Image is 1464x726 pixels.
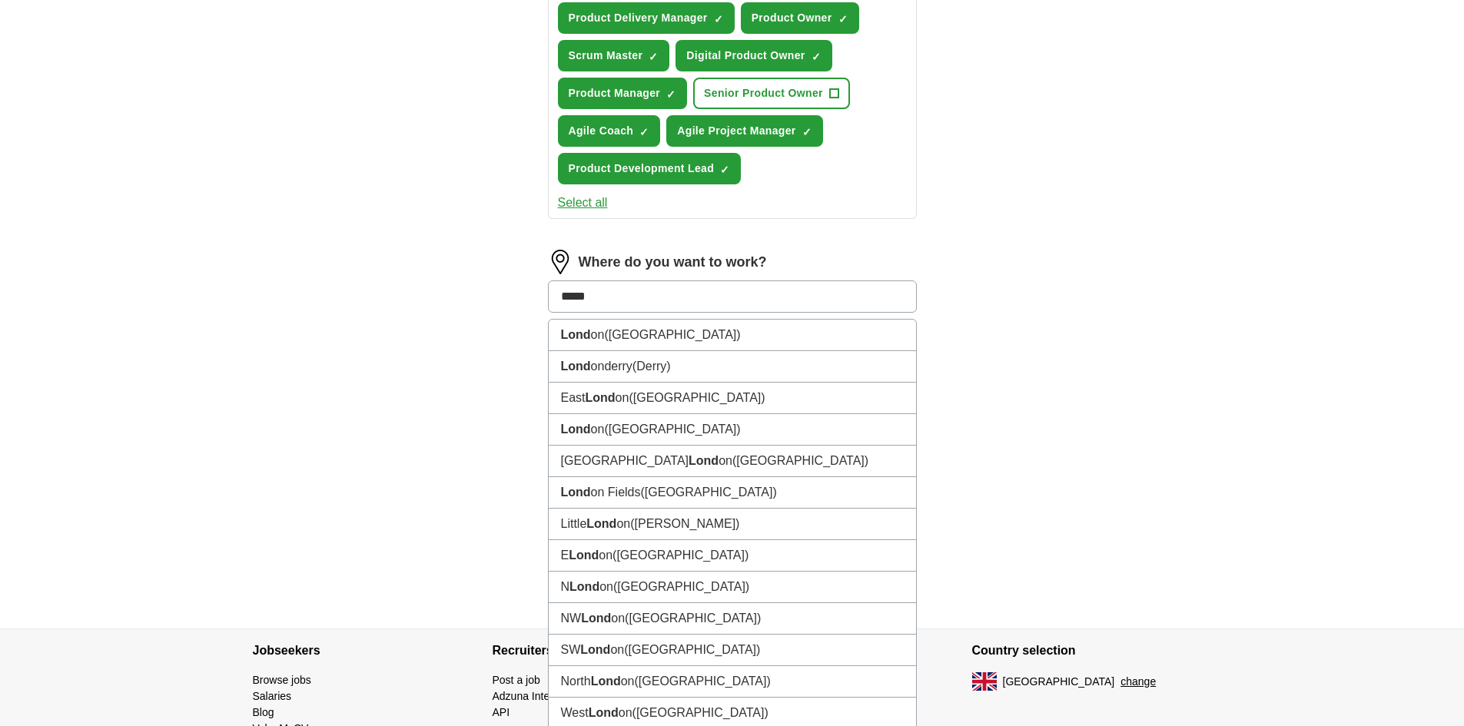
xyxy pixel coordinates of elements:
li: North on [549,666,916,698]
strong: Lond [589,706,619,719]
span: ([GEOGRAPHIC_DATA]) [732,454,868,467]
span: ✓ [812,51,821,63]
button: Senior Product Owner [693,78,850,109]
a: Browse jobs [253,674,311,686]
li: on Fields [549,477,916,509]
a: API [493,706,510,718]
span: ✓ [666,88,676,101]
li: NW on [549,603,916,635]
span: ([PERSON_NAME]) [630,517,739,530]
li: N on [549,572,916,603]
span: ([GEOGRAPHIC_DATA]) [624,643,760,656]
span: ✓ [649,51,658,63]
span: (Derry) [632,360,671,373]
a: Adzuna Intelligence [493,690,586,702]
li: East on [549,383,916,414]
span: Product Delivery Manager [569,10,708,26]
span: ([GEOGRAPHIC_DATA]) [635,675,771,688]
span: Scrum Master [569,48,643,64]
span: ([GEOGRAPHIC_DATA]) [629,391,765,404]
li: Little on [549,509,916,540]
strong: Lond [569,549,599,562]
span: [GEOGRAPHIC_DATA] [1003,674,1115,690]
li: [GEOGRAPHIC_DATA] on [549,446,916,477]
strong: Lond [689,454,719,467]
li: on [549,320,916,351]
span: ([GEOGRAPHIC_DATA]) [625,612,761,625]
li: onderry [549,351,916,383]
strong: Lond [591,675,621,688]
span: ([GEOGRAPHIC_DATA]) [613,580,749,593]
img: UK flag [972,672,997,691]
strong: Lond [561,360,591,373]
button: Product Owner✓ [741,2,859,34]
span: ([GEOGRAPHIC_DATA]) [641,486,777,499]
strong: Lond [581,612,611,625]
span: Digital Product Owner [686,48,805,64]
strong: Lond [561,423,591,436]
label: Where do you want to work? [579,252,767,273]
img: location.png [548,250,573,274]
a: Salaries [253,690,292,702]
li: E on [549,540,916,572]
span: Product Manager [569,85,661,101]
span: ([GEOGRAPHIC_DATA]) [632,706,769,719]
strong: Lond [561,486,591,499]
strong: Lond [580,643,610,656]
li: on [549,414,916,446]
a: Blog [253,706,274,718]
button: Product Development Lead✓ [558,153,742,184]
strong: Lond [586,517,616,530]
button: Select all [558,194,608,212]
button: change [1120,674,1156,690]
span: ✓ [802,126,812,138]
span: Agile Project Manager [677,123,795,139]
span: Product Development Lead [569,161,715,177]
strong: Lond [569,580,599,593]
button: Product Manager✓ [558,78,688,109]
span: ✓ [720,164,729,176]
li: SW on [549,635,916,666]
a: Post a job [493,674,540,686]
span: ✓ [838,13,848,25]
span: Product Owner [752,10,832,26]
span: Senior Product Owner [704,85,823,101]
span: ✓ [714,13,723,25]
span: ([GEOGRAPHIC_DATA]) [604,328,740,341]
button: Product Delivery Manager✓ [558,2,735,34]
strong: Lond [561,328,591,341]
span: ([GEOGRAPHIC_DATA]) [604,423,740,436]
span: Agile Coach [569,123,634,139]
button: Agile Project Manager✓ [666,115,822,147]
span: ([GEOGRAPHIC_DATA]) [612,549,749,562]
h4: Country selection [972,629,1212,672]
strong: Lond [586,391,616,404]
button: Agile Coach✓ [558,115,661,147]
button: Digital Product Owner✓ [676,40,832,71]
span: ✓ [639,126,649,138]
button: Scrum Master✓ [558,40,670,71]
